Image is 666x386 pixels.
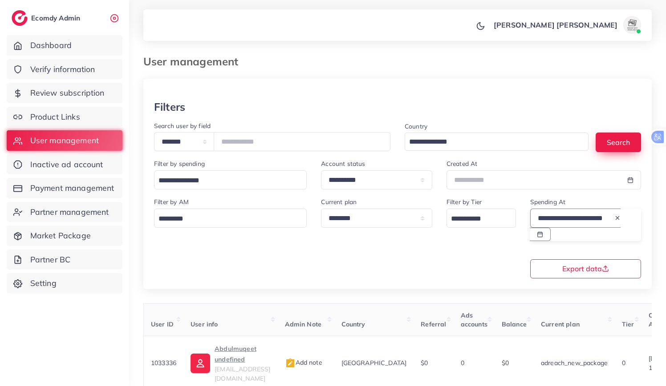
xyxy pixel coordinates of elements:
[596,133,641,152] button: Search
[285,320,322,328] span: Admin Note
[30,111,80,123] span: Product Links
[622,359,625,367] span: 0
[12,10,82,26] a: logoEcomdy Admin
[7,154,122,175] a: Inactive ad account
[530,259,642,278] button: Export data
[447,209,516,228] div: Search for option
[494,20,617,30] p: [PERSON_NAME] [PERSON_NAME]
[191,354,210,373] img: ic-user-info.36bf1079.svg
[30,254,71,265] span: Partner BC
[562,265,609,272] span: Export data
[191,343,270,383] a: Abdulmuqeet undefined[EMAIL_ADDRESS][DOMAIN_NAME]
[7,83,122,103] a: Review subscription
[448,212,504,226] input: Search for option
[7,249,122,270] a: Partner BC
[30,277,57,289] span: Setting
[155,212,295,226] input: Search for option
[530,197,566,206] label: Spending At
[7,202,122,222] a: Partner management
[7,35,122,56] a: Dashboard
[405,133,589,151] div: Search for option
[30,182,114,194] span: Payment management
[154,121,211,130] label: Search user by field
[623,16,641,34] img: avatar
[191,320,218,328] span: User info
[285,358,296,369] img: admin_note.cdd0b510.svg
[31,14,82,22] h2: Ecomdy Admin
[7,130,122,151] a: User management
[151,320,174,328] span: User ID
[143,55,245,68] h3: User management
[7,178,122,198] a: Payment management
[30,206,109,218] span: Partner management
[405,122,427,131] label: Country
[215,343,270,365] p: Abdulmuqeet undefined
[30,64,95,75] span: Verify information
[622,320,634,328] span: Tier
[215,365,270,382] span: [EMAIL_ADDRESS][DOMAIN_NAME]
[447,197,482,206] label: Filter by Tier
[541,359,608,367] span: adreach_new_package
[30,159,103,170] span: Inactive ad account
[12,10,28,26] img: logo
[421,359,428,367] span: $0
[30,135,99,146] span: User management
[489,16,645,34] a: [PERSON_NAME] [PERSON_NAME]avatar
[30,87,105,99] span: Review subscription
[30,230,91,241] span: Market Package
[7,225,122,246] a: Market Package
[7,107,122,127] a: Product Links
[502,359,509,367] span: $0
[151,359,176,367] span: 1033336
[7,273,122,294] a: Setting
[341,359,407,367] span: [GEOGRAPHIC_DATA]
[541,320,580,328] span: Current plan
[154,197,189,206] label: Filter by AM
[154,170,307,189] div: Search for option
[406,135,577,149] input: Search for option
[341,320,365,328] span: Country
[155,174,295,188] input: Search for option
[447,159,478,168] label: Created At
[154,159,205,168] label: Filter by spending
[30,40,72,51] span: Dashboard
[321,159,365,168] label: Account status
[421,320,446,328] span: Referral
[461,359,464,367] span: 0
[7,59,122,80] a: Verify information
[154,209,307,228] div: Search for option
[154,101,185,113] h3: Filters
[461,311,487,328] span: Ads accounts
[321,197,357,206] label: Current plan
[285,358,322,366] span: Add note
[502,320,527,328] span: Balance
